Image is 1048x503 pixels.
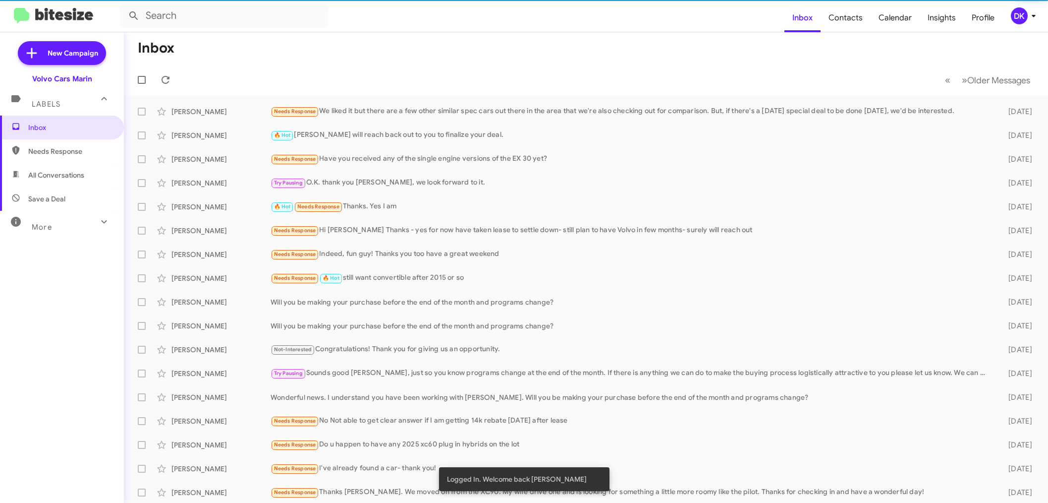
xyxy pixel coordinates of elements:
a: Inbox [784,3,821,32]
div: [DATE] [992,178,1040,188]
div: [PERSON_NAME] [171,321,271,331]
span: Save a Deal [28,194,65,204]
a: Calendar [871,3,920,32]
div: [DATE] [992,345,1040,355]
span: Needs Response [274,441,316,448]
span: Needs Response [274,489,316,496]
div: [PERSON_NAME] [171,345,271,355]
div: [PERSON_NAME] will reach back out to you to finalize your deal. [271,129,992,141]
div: Wonderful news. I understand you have been working with [PERSON_NAME]. Will you be making your pu... [271,392,992,402]
span: 🔥 Hot [274,132,291,138]
div: [DATE] [992,297,1040,307]
button: DK [1002,7,1037,24]
div: [DATE] [992,416,1040,426]
span: Needs Response [297,203,339,210]
div: [DATE] [992,392,1040,402]
div: Indeed, fun guy! Thanks you too have a great weekend [271,249,992,260]
div: Thanks [PERSON_NAME]. We moved on from the XC90. My wife drive one and is looking for something a... [271,487,992,498]
div: [PERSON_NAME] [171,464,271,474]
span: All Conversations [28,170,84,180]
span: Needs Response [28,146,112,156]
span: Needs Response [274,156,316,162]
a: Contacts [821,3,871,32]
div: [DATE] [992,273,1040,283]
a: Insights [920,3,964,32]
div: [DATE] [992,226,1040,236]
div: [PERSON_NAME] [171,226,271,236]
div: Thanks. Yes I am [271,201,992,212]
span: Try Pausing [274,370,303,377]
div: [PERSON_NAME] [171,178,271,188]
div: [DATE] [992,440,1040,450]
div: Sounds good [PERSON_NAME], just so you know programs change at the end of the month. If there is ... [271,368,992,379]
span: » [962,74,967,86]
button: Next [956,70,1036,90]
span: Needs Response [274,275,316,281]
span: 🔥 Hot [323,275,339,281]
button: Previous [939,70,956,90]
div: [DATE] [992,488,1040,498]
span: Needs Response [274,251,316,257]
div: [PERSON_NAME] [171,273,271,283]
span: « [945,74,950,86]
div: [PERSON_NAME] [171,416,271,426]
span: Try Pausing [274,180,303,186]
div: [PERSON_NAME] [171,202,271,212]
div: [PERSON_NAME] [171,154,271,164]
nav: Page navigation example [939,70,1036,90]
div: [PERSON_NAME] [171,369,271,378]
div: Volvo Cars Marin [32,74,92,84]
span: Labels [32,100,60,109]
div: [DATE] [992,321,1040,331]
span: Needs Response [274,108,316,115]
div: [PERSON_NAME] [171,107,271,117]
span: New Campaign [48,48,98,58]
span: Needs Response [274,465,316,472]
div: [DATE] [992,107,1040,117]
div: [PERSON_NAME] [171,392,271,402]
span: Needs Response [274,227,316,234]
h1: Inbox [138,40,174,56]
div: DK [1011,7,1028,24]
div: still want convertible after 2015 or so [271,272,992,284]
span: 🔥 Hot [274,203,291,210]
a: New Campaign [18,41,106,65]
div: Have you received any of the single engine versions of the EX 30 yet? [271,153,992,165]
div: [PERSON_NAME] [171,297,271,307]
div: O.K. thank you [PERSON_NAME], we look forward to it. [271,177,992,189]
div: [PERSON_NAME] [171,250,271,259]
span: Needs Response [274,418,316,424]
div: [DATE] [992,369,1040,378]
div: No Not able to get clear answer if I am getting 14k rebate [DATE] after lease [271,415,992,427]
div: [PERSON_NAME] [171,440,271,450]
div: [PERSON_NAME] [171,488,271,498]
div: Congratulations! Thank you for giving us an opportunity. [271,344,992,355]
div: Hi [PERSON_NAME] Thanks - yes for now have taken lease to settle down- still plan to have Volvo i... [271,225,992,236]
div: I've already found a car- thank you! [271,463,992,474]
div: [DATE] [992,130,1040,140]
input: Search [120,4,328,28]
div: [DATE] [992,464,1040,474]
div: [DATE] [992,250,1040,259]
span: Older Messages [967,75,1030,86]
div: [PERSON_NAME] [171,130,271,140]
div: Will you be making your purchase before the end of the month and programs change? [271,321,992,331]
div: Do u happen to have any 2025 xc60 plug in hybrids on the lot [271,439,992,450]
div: We liked it but there are a few other similar spec cars out there in the area that we're also che... [271,106,992,117]
span: Not-Interested [274,346,312,353]
div: [DATE] [992,154,1040,164]
span: Logged In. Welcome back [PERSON_NAME] [447,474,587,484]
span: Inbox [28,123,112,132]
span: More [32,223,52,232]
div: [DATE] [992,202,1040,212]
a: Profile [964,3,1002,32]
div: Will you be making your purchase before the end of the month and programs change? [271,297,992,307]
